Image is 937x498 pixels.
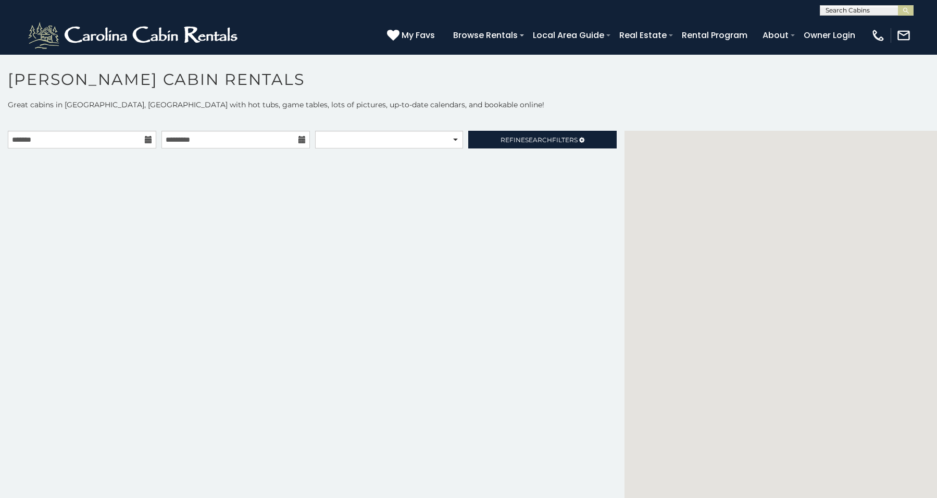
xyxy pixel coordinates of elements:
[677,26,753,44] a: Rental Program
[896,28,911,43] img: mail-regular-white.png
[26,20,242,51] img: White-1-2.png
[501,136,578,144] span: Refine Filters
[468,131,617,148] a: RefineSearchFilters
[525,136,552,144] span: Search
[528,26,609,44] a: Local Area Guide
[757,26,794,44] a: About
[387,29,438,42] a: My Favs
[871,28,885,43] img: phone-regular-white.png
[798,26,860,44] a: Owner Login
[448,26,523,44] a: Browse Rentals
[402,29,435,42] span: My Favs
[614,26,672,44] a: Real Estate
